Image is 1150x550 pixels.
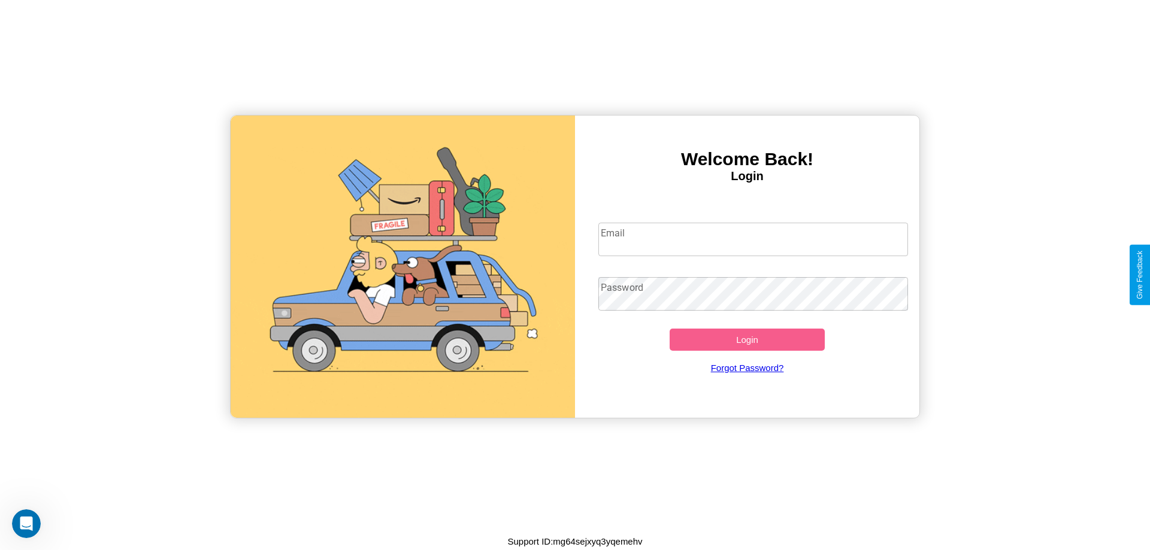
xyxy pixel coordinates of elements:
[12,509,41,538] iframe: Intercom live chat
[575,169,919,183] h4: Login
[575,149,919,169] h3: Welcome Back!
[670,329,825,351] button: Login
[592,351,903,385] a: Forgot Password?
[507,533,642,549] p: Support ID: mg64sejxyq3yqemehv
[231,116,575,418] img: gif
[1136,251,1144,299] div: Give Feedback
